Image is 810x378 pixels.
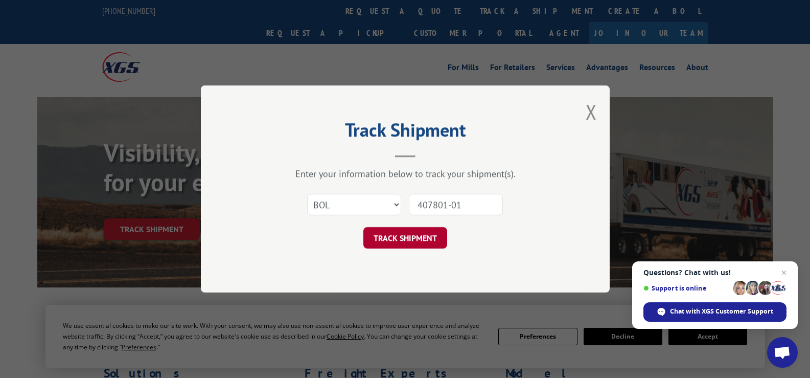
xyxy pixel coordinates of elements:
span: Close chat [778,266,790,279]
div: Enter your information below to track your shipment(s). [252,168,559,180]
div: Open chat [767,337,798,368]
span: Chat with XGS Customer Support [670,307,773,316]
div: Chat with XGS Customer Support [643,302,786,322]
span: Support is online [643,284,729,292]
h2: Track Shipment [252,123,559,142]
button: Close modal [586,98,597,125]
button: TRACK SHIPMENT [363,227,447,249]
input: Number(s) [409,194,503,215]
span: Questions? Chat with us! [643,269,786,277]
